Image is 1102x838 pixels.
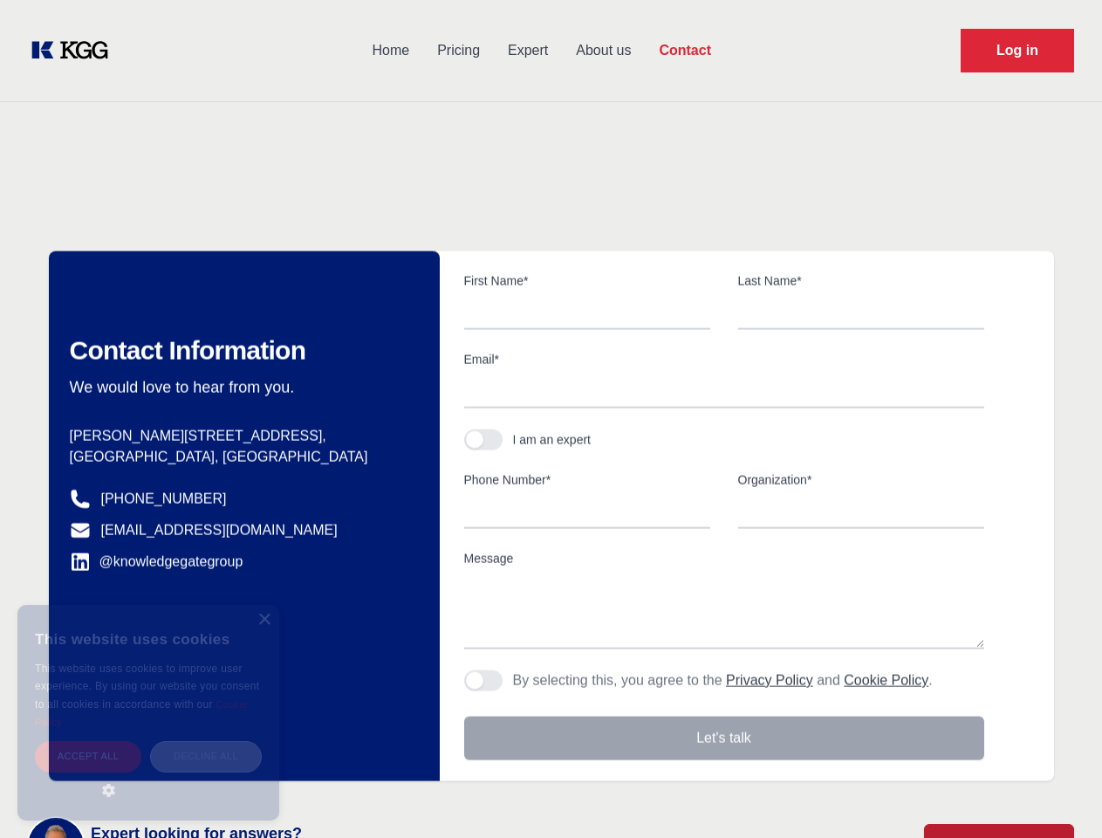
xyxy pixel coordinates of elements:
a: [EMAIL_ADDRESS][DOMAIN_NAME] [101,520,338,541]
a: Cookie Policy [35,699,248,727]
p: [GEOGRAPHIC_DATA], [GEOGRAPHIC_DATA] [70,447,412,468]
div: Close [257,614,270,627]
iframe: Chat Widget [1015,754,1102,838]
p: [PERSON_NAME][STREET_ADDRESS], [70,426,412,447]
a: Pricing [423,28,494,73]
a: Request Demo [961,29,1074,72]
h2: Contact Information [70,335,412,367]
label: Message [464,550,984,567]
span: This website uses cookies to improve user experience. By using our website you consent to all coo... [35,663,259,711]
a: KOL Knowledge Platform: Talk to Key External Experts (KEE) [28,37,122,65]
label: Phone Number* [464,471,710,489]
p: By selecting this, you agree to the and . [513,670,933,691]
label: Organization* [738,471,984,489]
label: Last Name* [738,272,984,290]
a: Cookie Policy [844,673,928,688]
div: This website uses cookies [35,618,262,660]
label: First Name* [464,272,710,290]
p: We would love to hear from you. [70,377,412,398]
a: Privacy Policy [726,673,813,688]
a: Contact [645,28,725,73]
a: [PHONE_NUMBER] [101,489,227,510]
a: @knowledgegategroup [70,552,243,573]
a: About us [562,28,645,73]
a: Home [358,28,423,73]
label: Email* [464,351,984,368]
div: Decline all [150,741,262,772]
div: I am an expert [513,431,592,449]
a: Expert [494,28,562,73]
button: Let's talk [464,717,984,760]
div: Accept all [35,741,141,772]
